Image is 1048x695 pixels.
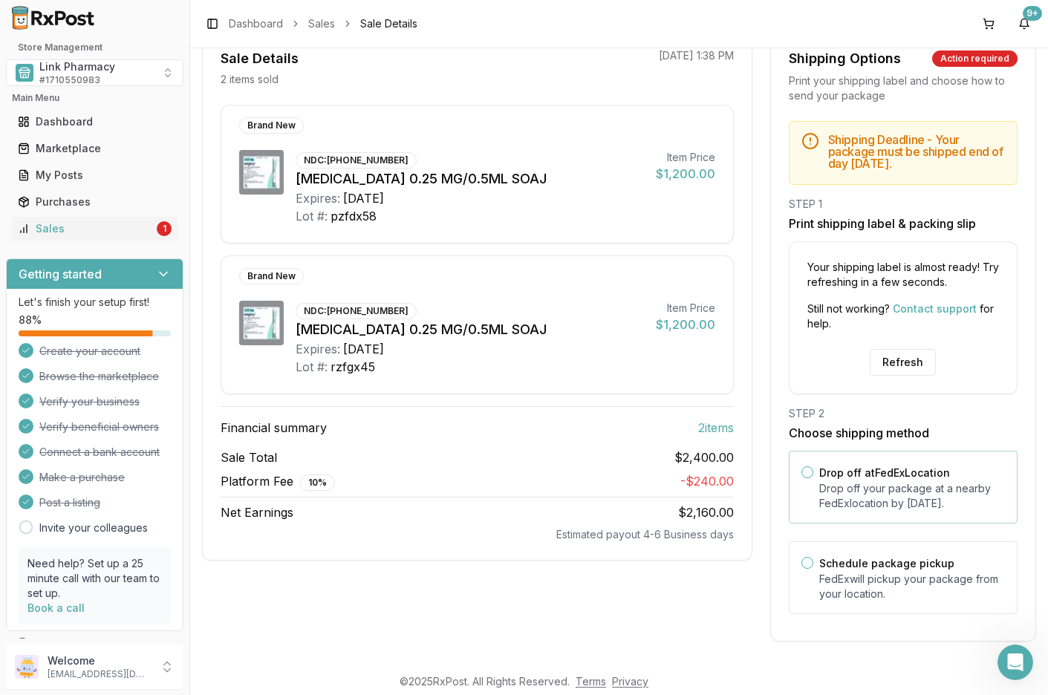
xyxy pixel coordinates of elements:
p: [DATE] 1:38 PM [659,48,734,63]
a: Dashboard [229,16,283,31]
button: My Posts [6,163,183,187]
span: Sale Details [360,16,417,31]
div: Item Price [656,301,715,316]
span: Post a listing [39,495,100,510]
span: 2 item s [698,419,734,437]
button: Support [6,631,183,658]
div: My Posts [18,168,172,183]
span: Platform Fee [221,472,335,491]
a: Dashboard [12,108,178,135]
p: 2 items sold [221,72,279,87]
div: NDC: [PHONE_NUMBER] [296,152,417,169]
div: $1,200.00 [656,165,715,183]
div: [MEDICAL_DATA] 0.25 MG/0.5ML SOAJ [296,169,644,189]
span: Net Earnings [221,503,293,521]
nav: breadcrumb [229,16,417,31]
button: Purchases [6,190,183,214]
span: Link Pharmacy [39,59,115,74]
a: Purchases [12,189,178,215]
img: User avatar [15,655,39,679]
div: STEP 2 [789,406,1018,421]
div: Purchases [18,195,172,209]
div: 9+ [1023,6,1042,21]
img: Wegovy 0.25 MG/0.5ML SOAJ [239,301,284,345]
div: 1 [157,221,172,236]
p: Still not working? for help. [807,301,999,331]
p: Your shipping label is almost ready! Try refreshing in a few seconds. [807,260,999,290]
p: Let's finish your setup first! [19,295,171,310]
div: rzfgx45 [331,358,375,376]
div: Sales [18,221,154,236]
img: RxPost Logo [6,6,101,30]
div: Shipping Options [789,48,901,69]
div: Item Price [656,150,715,165]
div: Sale Details [221,48,299,69]
h3: Print shipping label & packing slip [789,215,1018,232]
div: Marketplace [18,141,172,156]
div: [DATE] [343,340,384,358]
span: - $240.00 [680,474,734,489]
iframe: Intercom live chat [997,645,1033,680]
a: My Posts [12,162,178,189]
div: $1,200.00 [656,316,715,333]
button: Dashboard [6,110,183,134]
button: 9+ [1012,12,1036,36]
h5: Shipping Deadline - Your package must be shipped end of day [DATE] . [828,134,1005,169]
div: 10 % [300,474,335,491]
h2: Store Management [6,42,183,53]
label: Schedule package pickup [819,557,954,570]
button: Refresh [870,349,936,376]
button: Select a view [6,59,183,86]
p: FedEx will pickup your package from your location. [819,572,1005,601]
a: Privacy [612,675,648,688]
a: Terms [576,675,606,688]
div: pzfdx58 [331,207,377,225]
span: Sale Total [221,448,277,466]
span: Financial summary [221,419,327,437]
h3: Getting started [19,265,102,283]
span: Create your account [39,344,140,359]
div: Expires: [296,340,340,358]
div: Lot #: [296,358,328,376]
span: 88 % [19,313,42,327]
span: Verify beneficial owners [39,420,159,434]
button: Marketplace [6,137,183,160]
div: Brand New [239,268,304,284]
div: Dashboard [18,114,172,129]
span: Connect a bank account [39,445,160,460]
p: Drop off your package at a nearby FedEx location by [DATE] . [819,481,1005,511]
span: $2,160.00 [678,505,734,520]
div: [DATE] [343,189,384,207]
a: Invite your colleagues [39,521,148,535]
p: Need help? Set up a 25 minute call with our team to set up. [27,556,162,601]
div: STEP 1 [789,197,1018,212]
div: Estimated payout 4-6 Business days [221,527,734,542]
a: Sales1 [12,215,178,242]
div: NDC: [PHONE_NUMBER] [296,303,417,319]
span: # 1710550983 [39,74,100,86]
a: Book a call [27,601,85,614]
div: Expires: [296,189,340,207]
div: Action required [932,50,1018,67]
span: Verify your business [39,394,140,409]
div: Brand New [239,117,304,134]
div: Lot #: [296,207,328,225]
div: Print your shipping label and choose how to send your package [789,74,1018,103]
span: Make a purchase [39,470,125,485]
h3: Choose shipping method [789,424,1018,442]
p: [EMAIL_ADDRESS][DOMAIN_NAME] [48,668,151,680]
label: Drop off at FedEx Location [819,466,950,479]
div: [MEDICAL_DATA] 0.25 MG/0.5ML SOAJ [296,319,644,340]
p: Welcome [48,653,151,668]
span: Browse the marketplace [39,369,159,384]
a: Sales [308,16,335,31]
button: Sales1 [6,217,183,241]
a: Marketplace [12,135,178,162]
span: $2,400.00 [674,448,734,466]
img: Wegovy 0.25 MG/0.5ML SOAJ [239,150,284,195]
h2: Main Menu [12,92,178,104]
